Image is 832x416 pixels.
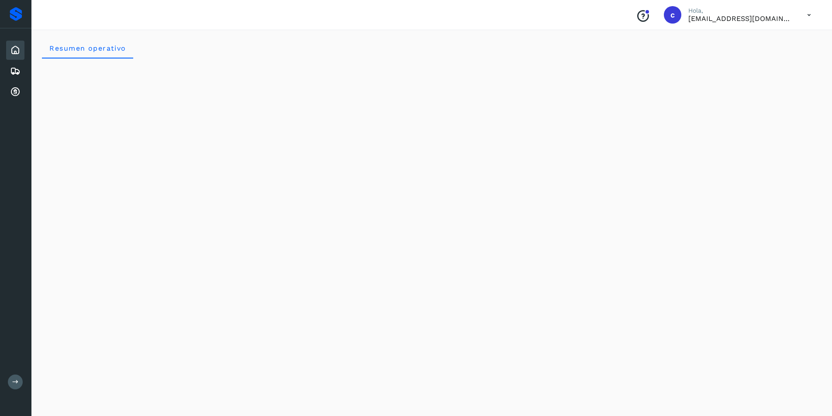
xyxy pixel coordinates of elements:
div: Cuentas por cobrar [6,83,24,102]
div: Embarques [6,62,24,81]
div: Inicio [6,41,24,60]
span: Resumen operativo [49,44,126,52]
p: carlosvazqueztgc@gmail.com [688,14,793,23]
p: Hola, [688,7,793,14]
